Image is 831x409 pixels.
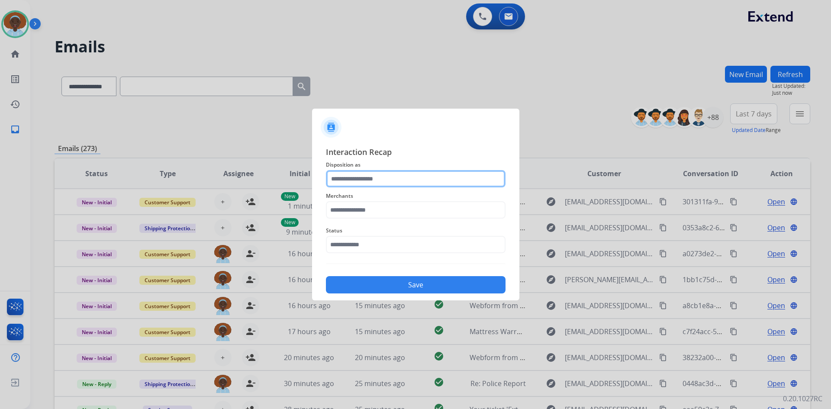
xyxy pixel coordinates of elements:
[326,146,506,160] span: Interaction Recap
[326,276,506,293] button: Save
[783,393,822,404] p: 0.20.1027RC
[326,160,506,170] span: Disposition as
[326,225,506,236] span: Status
[321,117,341,138] img: contactIcon
[326,191,506,201] span: Merchants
